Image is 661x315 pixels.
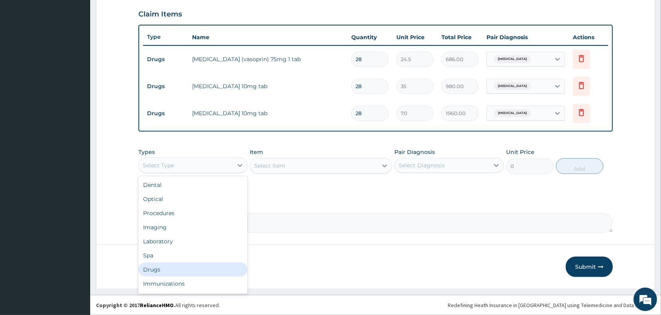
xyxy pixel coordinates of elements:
div: Laboratory [138,234,247,248]
th: Total Price [438,29,483,45]
div: Select Type [143,161,174,169]
div: Spa [138,248,247,262]
td: Drugs [143,52,188,67]
div: Redefining Heath Insurance in [GEOGRAPHIC_DATA] using Telemedicine and Data Science! [448,301,655,309]
button: Add [556,158,603,174]
div: Drugs [138,262,247,277]
th: Quantity [347,29,392,45]
label: Unit Price [506,148,534,156]
td: [MEDICAL_DATA] 10mg tab [188,105,347,121]
label: Comment [138,202,613,209]
span: We're online! [45,99,108,178]
strong: Copyright © 2017 . [96,302,175,309]
button: Submit [566,257,613,277]
span: [MEDICAL_DATA] [494,55,531,63]
h3: Claim Items [138,10,182,19]
div: Imaging [138,220,247,234]
label: Item [250,148,263,156]
span: [MEDICAL_DATA] [494,109,531,117]
div: Procedures [138,206,247,220]
img: d_794563401_company_1708531726252_794563401 [15,39,32,59]
th: Type [143,30,188,44]
td: Drugs [143,79,188,94]
th: Actions [569,29,608,45]
div: Others [138,291,247,305]
th: Name [188,29,347,45]
div: Optical [138,192,247,206]
div: Chat with us now [41,44,132,54]
th: Pair Diagnosis [483,29,569,45]
th: Unit Price [392,29,438,45]
label: Pair Diagnosis [394,148,435,156]
span: [MEDICAL_DATA] [494,82,531,90]
td: [MEDICAL_DATA] 10mg tab [188,78,347,94]
div: Dental [138,178,247,192]
td: [MEDICAL_DATA] (vasoprin) 75mg 1 tab [188,51,347,67]
div: Immunizations [138,277,247,291]
footer: All rights reserved. [90,295,661,315]
textarea: Type your message and hit 'Enter' [4,214,149,241]
a: RelianceHMO [140,302,174,309]
td: Drugs [143,106,188,121]
label: Types [138,149,155,156]
div: Minimize live chat window [129,4,147,23]
div: Select Diagnosis [399,161,445,169]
